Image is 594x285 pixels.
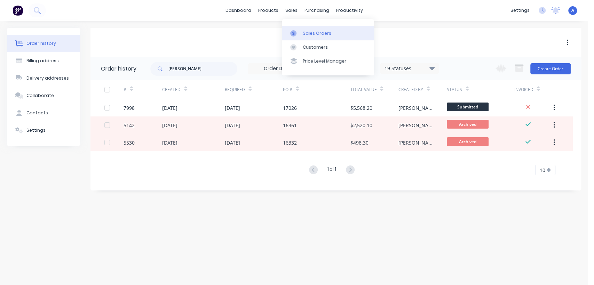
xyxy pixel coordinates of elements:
[162,139,177,146] div: [DATE]
[398,139,433,146] div: [PERSON_NAME]
[447,80,514,99] div: Status
[282,40,374,54] a: Customers
[101,65,136,73] div: Order history
[124,104,135,112] div: 7998
[26,58,59,64] div: Billing address
[7,122,80,139] button: Settings
[162,104,177,112] div: [DATE]
[248,64,307,74] input: Order Date
[540,166,545,174] span: 10
[350,139,368,146] div: $498.30
[26,75,69,81] div: Delivery addresses
[327,165,337,175] div: 1 of 1
[447,120,489,129] span: Archived
[162,122,177,129] div: [DATE]
[301,5,333,16] div: purchasing
[303,30,331,36] div: Sales Orders
[26,92,54,99] div: Collaborate
[398,80,447,99] div: Created By
[283,139,297,146] div: 16332
[398,87,423,93] div: Created By
[13,5,23,16] img: Factory
[350,104,372,112] div: $5,568.20
[447,103,489,111] span: Submitted
[225,87,245,93] div: Required
[398,104,433,112] div: [PERSON_NAME]
[282,5,301,16] div: sales
[225,80,283,99] div: Required
[447,137,489,146] span: Archived
[350,122,372,129] div: $2,520.10
[162,80,225,99] div: Created
[7,35,80,52] button: Order history
[225,104,240,112] div: [DATE]
[571,7,574,14] span: A
[7,87,80,104] button: Collaborate
[124,122,135,129] div: 5142
[398,122,433,129] div: [PERSON_NAME]
[507,5,533,16] div: settings
[26,110,48,116] div: Contacts
[380,65,439,72] div: 19 Statuses
[530,63,571,74] button: Create Order
[282,26,374,40] a: Sales Orders
[225,139,240,146] div: [DATE]
[283,104,297,112] div: 17026
[162,87,181,93] div: Created
[514,80,553,99] div: Invoiced
[333,5,366,16] div: productivity
[124,139,135,146] div: 5530
[26,127,46,133] div: Settings
[7,104,80,122] button: Contacts
[255,5,282,16] div: products
[124,87,126,93] div: #
[350,87,377,93] div: Total Value
[514,87,533,93] div: Invoiced
[222,5,255,16] a: dashboard
[283,80,350,99] div: PO #
[303,58,346,64] div: Price Level Manager
[447,87,462,93] div: Status
[283,87,292,93] div: PO #
[303,44,328,50] div: Customers
[7,52,80,70] button: Billing address
[282,54,374,68] a: Price Level Manager
[283,122,297,129] div: 16361
[225,122,240,129] div: [DATE]
[350,80,398,99] div: Total Value
[7,70,80,87] button: Delivery addresses
[26,40,56,47] div: Order history
[168,62,237,76] input: Search...
[124,80,162,99] div: #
